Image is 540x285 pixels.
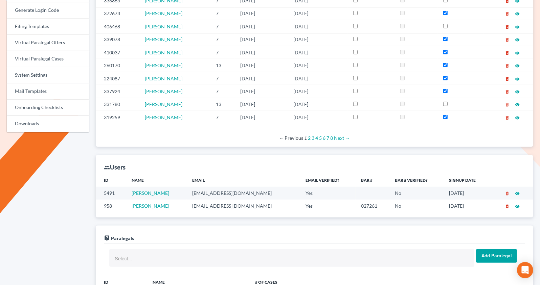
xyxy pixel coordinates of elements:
[515,115,520,120] i: visibility
[515,36,520,42] a: visibility
[505,89,510,94] i: delete_forever
[145,76,182,81] a: [PERSON_NAME]
[145,10,182,16] a: [PERSON_NAME]
[96,46,139,59] td: 410037
[96,200,126,212] td: 958
[505,115,510,120] i: delete_forever
[187,187,300,199] td: [EMAIL_ADDRESS][DOMAIN_NAME]
[505,191,510,196] i: delete_forever
[444,173,491,187] th: Signup Date
[288,46,347,59] td: [DATE]
[515,24,520,29] a: visibility
[7,83,89,100] a: Mail Templates
[210,59,235,72] td: 13
[515,11,520,16] i: visibility
[145,114,182,120] a: [PERSON_NAME]
[7,2,89,19] a: Generate Login Code
[210,33,235,46] td: 7
[7,19,89,35] a: Filing Templates
[517,262,533,278] div: Open Intercom Messenger
[210,20,235,33] td: 7
[187,173,300,187] th: Email
[505,36,510,42] a: delete_forever
[288,98,347,111] td: [DATE]
[210,111,235,124] td: 7
[145,50,182,55] a: [PERSON_NAME]
[104,235,110,241] i: live_help
[515,10,520,16] a: visibility
[476,249,517,263] input: Add Paralegal
[235,59,288,72] td: [DATE]
[279,135,303,141] span: Previous page
[7,51,89,67] a: Virtual Paralegal Cases
[145,24,182,29] a: [PERSON_NAME]
[96,187,126,199] td: 5491
[505,63,510,68] i: delete_forever
[96,173,126,187] th: ID
[515,77,520,81] i: visibility
[505,101,510,107] a: delete_forever
[7,100,89,116] a: Onboarding Checklists
[145,88,182,94] a: [PERSON_NAME]
[515,102,520,107] i: visibility
[515,204,520,209] i: visibility
[505,204,510,209] i: delete_forever
[210,46,235,59] td: 7
[235,85,288,98] td: [DATE]
[515,76,520,81] a: visibility
[308,135,311,141] a: Page 2
[235,98,288,111] td: [DATE]
[505,190,510,196] a: delete_forever
[104,163,126,171] div: Users
[96,20,139,33] td: 406468
[323,135,325,141] a: Page 6
[96,111,139,124] td: 319259
[109,135,520,141] div: Pagination
[132,203,169,209] a: [PERSON_NAME]
[505,102,510,107] i: delete_forever
[288,85,347,98] td: [DATE]
[505,88,510,94] a: delete_forever
[505,11,510,16] i: delete_forever
[304,135,307,141] em: Page 1
[327,135,329,141] a: Page 7
[505,51,510,55] i: delete_forever
[210,72,235,85] td: 7
[235,33,288,46] td: [DATE]
[104,164,110,171] i: group
[319,135,322,141] a: Page 5
[505,25,510,29] i: delete_forever
[330,135,333,141] a: Page 8
[235,72,288,85] td: [DATE]
[356,173,389,187] th: Bar #
[444,187,491,199] td: [DATE]
[515,203,520,209] a: visibility
[96,72,139,85] td: 224087
[505,77,510,81] i: delete_forever
[515,190,520,196] a: visibility
[145,62,182,68] a: [PERSON_NAME]
[515,88,520,94] a: visibility
[235,111,288,124] td: [DATE]
[515,50,520,55] a: visibility
[515,114,520,120] a: visibility
[444,200,491,212] td: [DATE]
[515,191,520,196] i: visibility
[505,76,510,81] a: delete_forever
[515,62,520,68] a: visibility
[235,46,288,59] td: [DATE]
[126,173,187,187] th: Name
[515,63,520,68] i: visibility
[210,98,235,111] td: 13
[145,36,182,42] span: [PERSON_NAME]
[288,59,347,72] td: [DATE]
[389,173,444,187] th: Bar # Verified?
[96,98,139,111] td: 331780
[505,24,510,29] a: delete_forever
